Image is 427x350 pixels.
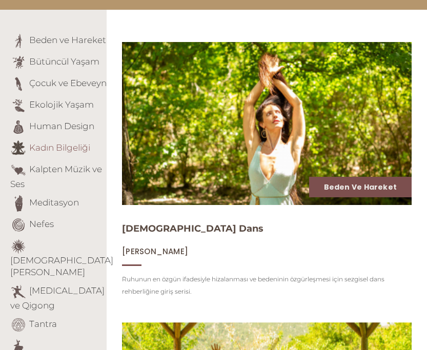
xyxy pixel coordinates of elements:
[10,285,105,311] a: [MEDICAL_DATA] ve Qigong
[29,99,94,110] a: Ekolojik Yaşam
[29,121,94,131] a: Human Design
[29,197,79,208] a: Meditasyon
[29,35,106,45] a: Beden ve Hareket
[29,78,107,88] a: Çocuk ve Ebeveyn
[324,182,397,192] a: Beden ve Hareket
[122,246,188,256] a: [PERSON_NAME]
[122,246,188,257] span: [PERSON_NAME]
[122,273,412,298] p: Ruhunun en özgün ifadesiyle hizalanması ve bedeninin özgürleşmesi için sezgisel dans rehberliğine...
[10,164,102,189] a: Kalpten Müzik ve Ses
[29,319,57,329] a: Tantra
[10,255,113,277] a: [DEMOGRAPHIC_DATA][PERSON_NAME]
[122,223,263,234] a: [DEMOGRAPHIC_DATA] Dans
[29,142,90,153] a: Kadın Bilgeliği
[29,56,99,67] a: Bütüncül Yaşam
[29,219,54,229] a: Nefes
